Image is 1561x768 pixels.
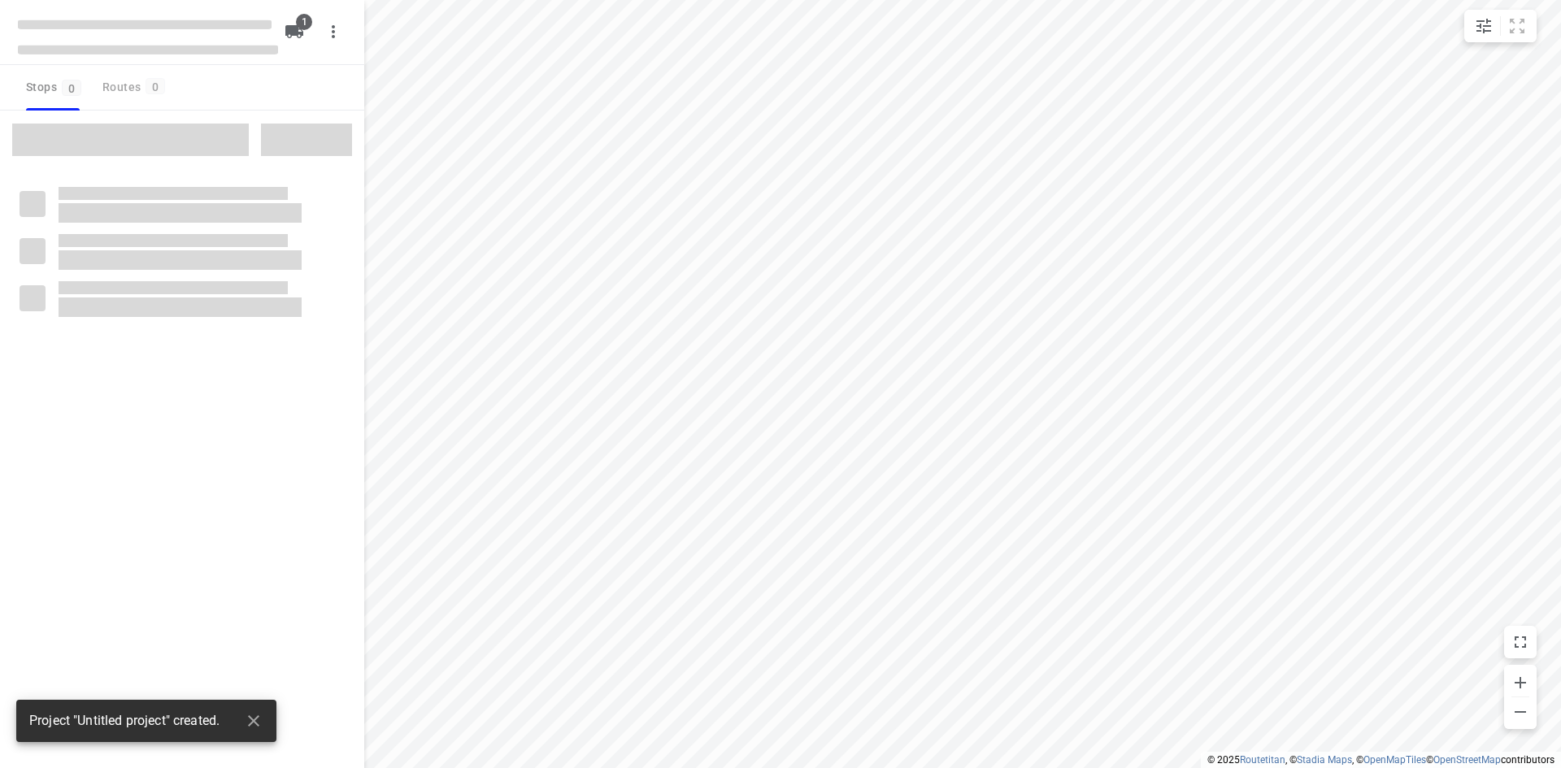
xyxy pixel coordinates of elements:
[1207,754,1554,766] li: © 2025 , © , © © contributors
[1433,754,1501,766] a: OpenStreetMap
[29,712,220,731] span: Project "Untitled project" created.
[1240,754,1285,766] a: Routetitan
[1468,10,1500,42] button: Map settings
[1363,754,1426,766] a: OpenMapTiles
[1464,10,1537,42] div: small contained button group
[1297,754,1352,766] a: Stadia Maps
